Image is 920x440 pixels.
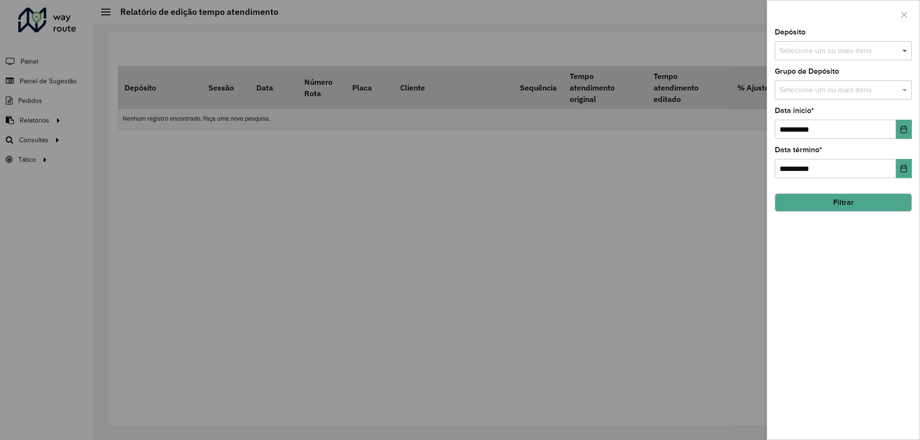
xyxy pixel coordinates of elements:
[896,159,912,178] button: Choose Date
[775,193,912,212] button: Filtrar
[775,105,814,116] label: Data início
[775,144,822,156] label: Data término
[775,26,805,38] label: Depósito
[896,120,912,139] button: Choose Date
[775,66,839,77] label: Grupo de Depósito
